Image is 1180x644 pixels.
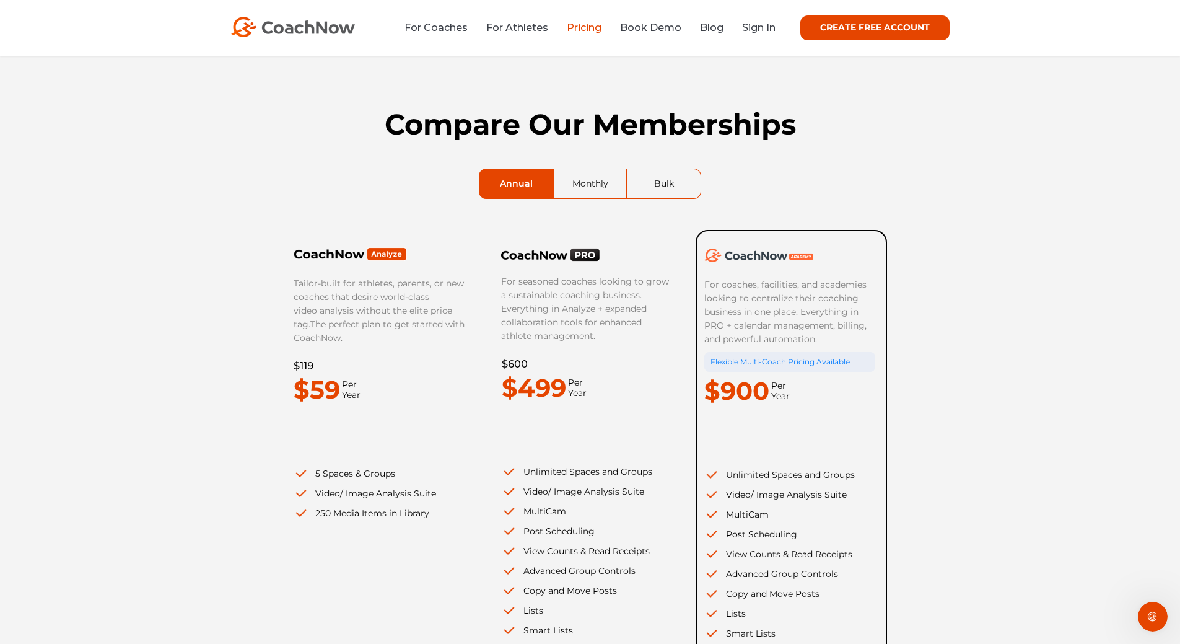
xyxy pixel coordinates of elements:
a: Monthly [554,169,627,198]
li: Video/ Image Analysis Suite [294,487,465,500]
li: MultiCam [704,508,875,521]
li: Lists [704,607,875,620]
a: Annual [479,169,553,198]
iframe: Embedded CTA [704,426,859,452]
li: View Counts & Read Receipts [704,547,875,561]
li: 250 Media Items in Library [294,506,465,520]
h1: Compare Our Memberships [293,108,888,141]
li: Unlimited Spaces and Groups [704,468,875,482]
a: Pricing [567,22,601,33]
span: For coaches, facilities, and academies looking to centralize their coaching business in one place... [704,279,869,345]
p: $499 [502,369,566,407]
li: 5 Spaces & Groups [294,467,465,480]
div: Flexible Multi-Coach Pricing Available [704,352,875,372]
a: CREATE FREE ACCOUNT [800,15,950,40]
img: CoachNow Logo [231,17,355,37]
span: Tailor-built for athletes, parents, or new coaches that desire world-class video analysis without... [294,278,464,330]
img: Frame [294,247,407,261]
span: Per Year [340,379,361,400]
li: Video/ Image Analysis Suite [502,485,673,498]
p: $59 [294,371,340,409]
li: Advanced Group Controls [502,564,673,578]
li: View Counts & Read Receipts [502,544,673,558]
span: Per Year [566,377,587,399]
li: Smart Lists [502,624,673,637]
li: Advanced Group Controls [704,567,875,581]
a: Book Demo [620,22,681,33]
a: For Athletes [486,22,548,33]
img: CoachNow PRO Logo Black [501,248,600,262]
a: For Coaches [404,22,468,33]
a: Sign In [742,22,776,33]
li: Post Scheduling [502,524,673,538]
li: Lists [502,604,673,617]
li: Smart Lists [704,627,875,640]
li: MultiCam [502,505,673,518]
li: Copy and Move Posts [704,587,875,601]
span: Per Year [769,381,790,402]
span: The perfect plan to get started with CoachNow. [294,319,465,343]
li: Copy and Move Posts [502,584,673,598]
iframe: Intercom live chat [1138,602,1168,632]
li: Post Scheduling [704,527,875,541]
del: $600 [502,358,528,370]
iframe: Embedded CTA [502,423,657,449]
li: Video/ Image Analysis Suite [704,488,875,501]
del: $119 [294,360,313,372]
iframe: Embedded CTA [294,425,448,451]
a: Bulk [627,169,701,198]
p: $900 [704,372,769,410]
a: Blog [700,22,723,33]
img: CoachNow Academy Logo [704,249,813,262]
li: Unlimited Spaces and Groups [502,465,673,479]
p: For seasoned coaches looking to grow a sustainable coaching business. Everything in Analyze + exp... [501,275,672,343]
